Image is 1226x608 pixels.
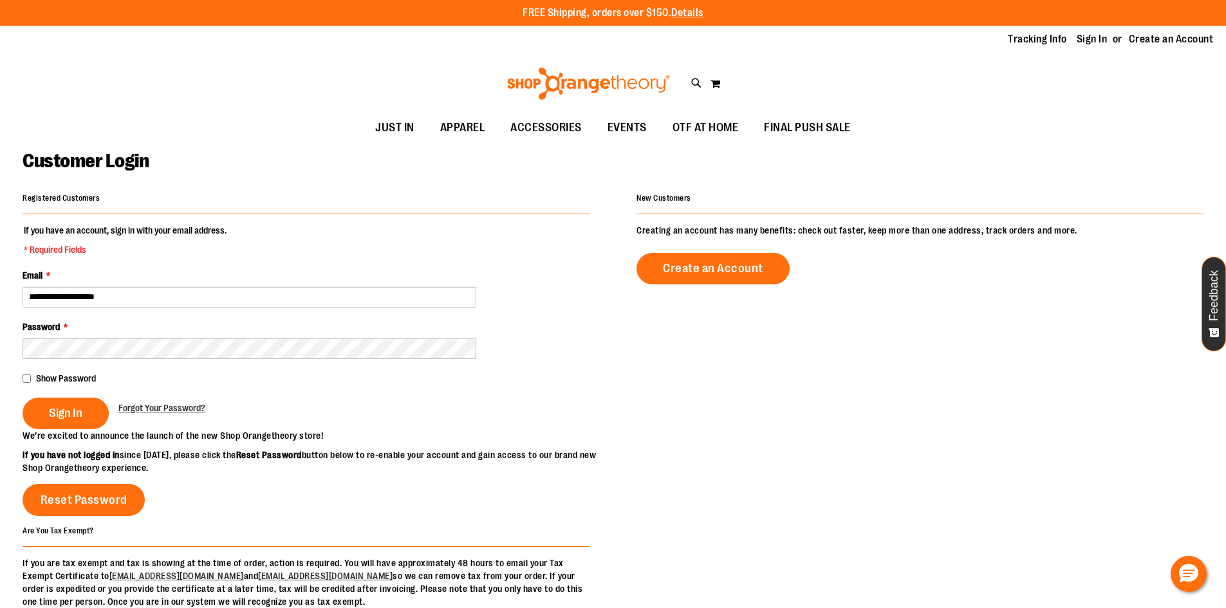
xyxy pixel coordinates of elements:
[23,429,613,442] p: We’re excited to announce the launch of the new Shop Orangetheory store!
[1077,32,1108,46] a: Sign In
[1008,32,1067,46] a: Tracking Info
[24,243,227,256] span: * Required Fields
[23,557,590,608] p: If you are tax exempt and tax is showing at the time of order, action is required. You will have ...
[23,224,228,256] legend: If you have an account, sign in with your email address.
[595,113,660,143] a: EVENTS
[109,571,244,581] a: [EMAIL_ADDRESS][DOMAIN_NAME]
[23,270,42,281] span: Email
[1129,32,1214,46] a: Create an Account
[636,224,1203,237] p: Creating an account has many benefits: check out faster, keep more than one address, track orders...
[23,322,60,332] span: Password
[510,113,582,142] span: ACCESSORIES
[23,194,100,203] strong: Registered Customers
[440,113,485,142] span: APPAREL
[636,194,691,203] strong: New Customers
[1202,257,1226,351] button: Feedback - Show survey
[427,113,498,143] a: APPAREL
[497,113,595,143] a: ACCESSORIES
[23,484,145,516] a: Reset Password
[1208,270,1220,321] span: Feedback
[36,373,96,383] span: Show Password
[23,450,120,460] strong: If you have not logged in
[41,493,127,507] span: Reset Password
[1171,556,1207,592] button: Hello, have a question? Let’s chat.
[523,6,703,21] p: FREE Shipping, orders over $150.
[636,253,790,284] a: Create an Account
[671,7,703,19] a: Details
[23,150,149,172] span: Customer Login
[236,450,302,460] strong: Reset Password
[23,398,109,429] button: Sign In
[118,403,205,413] span: Forgot Your Password?
[375,113,414,142] span: JUST IN
[663,261,763,275] span: Create an Account
[362,113,427,143] a: JUST IN
[118,401,205,414] a: Forgot Your Password?
[608,113,647,142] span: EVENTS
[751,113,864,143] a: FINAL PUSH SALE
[23,526,94,535] strong: Are You Tax Exempt?
[23,448,613,474] p: since [DATE], please click the button below to re-enable your account and gain access to our bran...
[660,113,752,143] a: OTF AT HOME
[49,406,82,420] span: Sign In
[258,571,393,581] a: [EMAIL_ADDRESS][DOMAIN_NAME]
[505,68,672,100] img: Shop Orangetheory
[673,113,739,142] span: OTF AT HOME
[764,113,851,142] span: FINAL PUSH SALE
